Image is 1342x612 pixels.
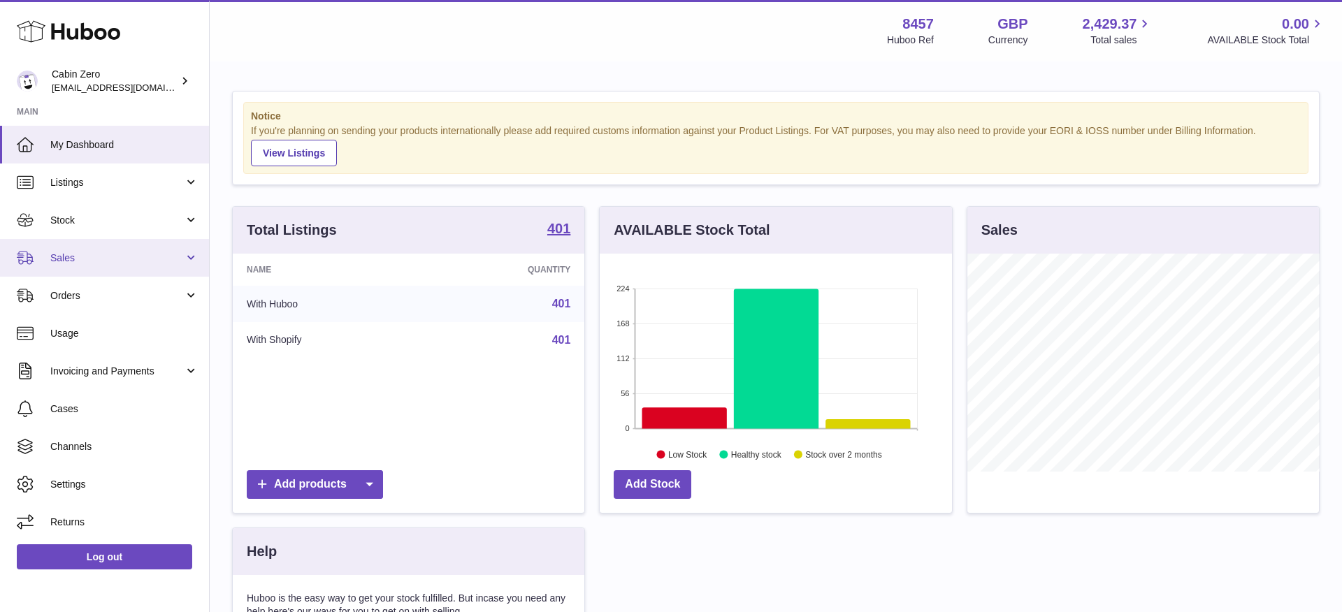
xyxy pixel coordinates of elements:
a: 401 [552,334,571,346]
td: With Huboo [233,286,422,322]
a: 0.00 AVAILABLE Stock Total [1207,15,1325,47]
span: Channels [50,440,199,453]
div: Currency [988,34,1028,47]
a: Add Stock [614,470,691,499]
text: Stock over 2 months [806,449,882,459]
span: [EMAIL_ADDRESS][DOMAIN_NAME] [52,82,205,93]
a: 401 [552,298,571,309]
span: Stock [50,214,184,227]
div: Huboo Ref [887,34,934,47]
text: 0 [626,424,630,432]
th: Name [233,254,422,286]
h3: Sales [981,221,1018,240]
a: Add products [247,470,383,499]
span: Returns [50,516,199,529]
span: Settings [50,478,199,491]
span: Cases [50,402,199,416]
img: huboo@cabinzero.com [17,71,38,92]
text: 168 [616,319,629,328]
text: 224 [616,284,629,293]
strong: 401 [547,221,570,235]
span: Listings [50,176,184,189]
span: 2,429.37 [1083,15,1137,34]
strong: GBP [997,15,1027,34]
a: 401 [547,221,570,238]
a: View Listings [251,140,337,166]
text: Low Stock [668,449,707,459]
text: 56 [621,389,630,398]
span: AVAILABLE Stock Total [1207,34,1325,47]
span: Orders [50,289,184,303]
h3: Total Listings [247,221,337,240]
h3: Help [247,542,277,561]
span: Usage [50,327,199,340]
h3: AVAILABLE Stock Total [614,221,770,240]
a: 2,429.37 Total sales [1083,15,1153,47]
span: My Dashboard [50,138,199,152]
strong: 8457 [902,15,934,34]
td: With Shopify [233,322,422,358]
span: Total sales [1090,34,1153,47]
strong: Notice [251,110,1301,123]
a: Log out [17,544,192,569]
span: Sales [50,252,184,265]
div: Cabin Zero [52,68,178,94]
span: Invoicing and Payments [50,365,184,378]
th: Quantity [422,254,584,286]
div: If you're planning on sending your products internationally please add required customs informati... [251,124,1301,166]
text: Healthy stock [731,449,782,459]
span: 0.00 [1282,15,1309,34]
text: 112 [616,354,629,363]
